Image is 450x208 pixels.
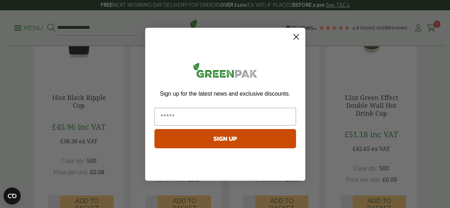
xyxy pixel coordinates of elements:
[154,60,296,84] img: greenpak_logo
[154,108,296,126] input: Email
[4,187,21,204] button: Open CMP widget
[290,31,302,43] button: Close dialog
[154,129,296,148] button: SIGN UP
[160,91,290,97] span: Sign up for the latest news and exclusive discounts.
